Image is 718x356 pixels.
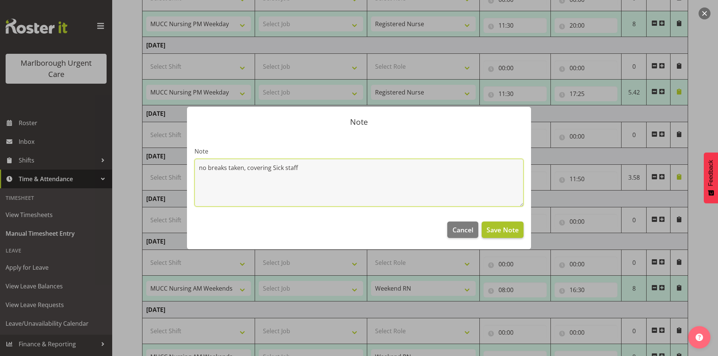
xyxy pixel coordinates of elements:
button: Save Note [482,222,524,238]
p: Note [194,118,524,126]
span: Cancel [452,225,473,235]
button: Cancel [447,222,478,238]
label: Note [194,147,524,156]
span: Save Note [487,225,519,235]
span: Feedback [708,160,714,186]
img: help-xxl-2.png [696,334,703,341]
button: Feedback - Show survey [704,152,718,203]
